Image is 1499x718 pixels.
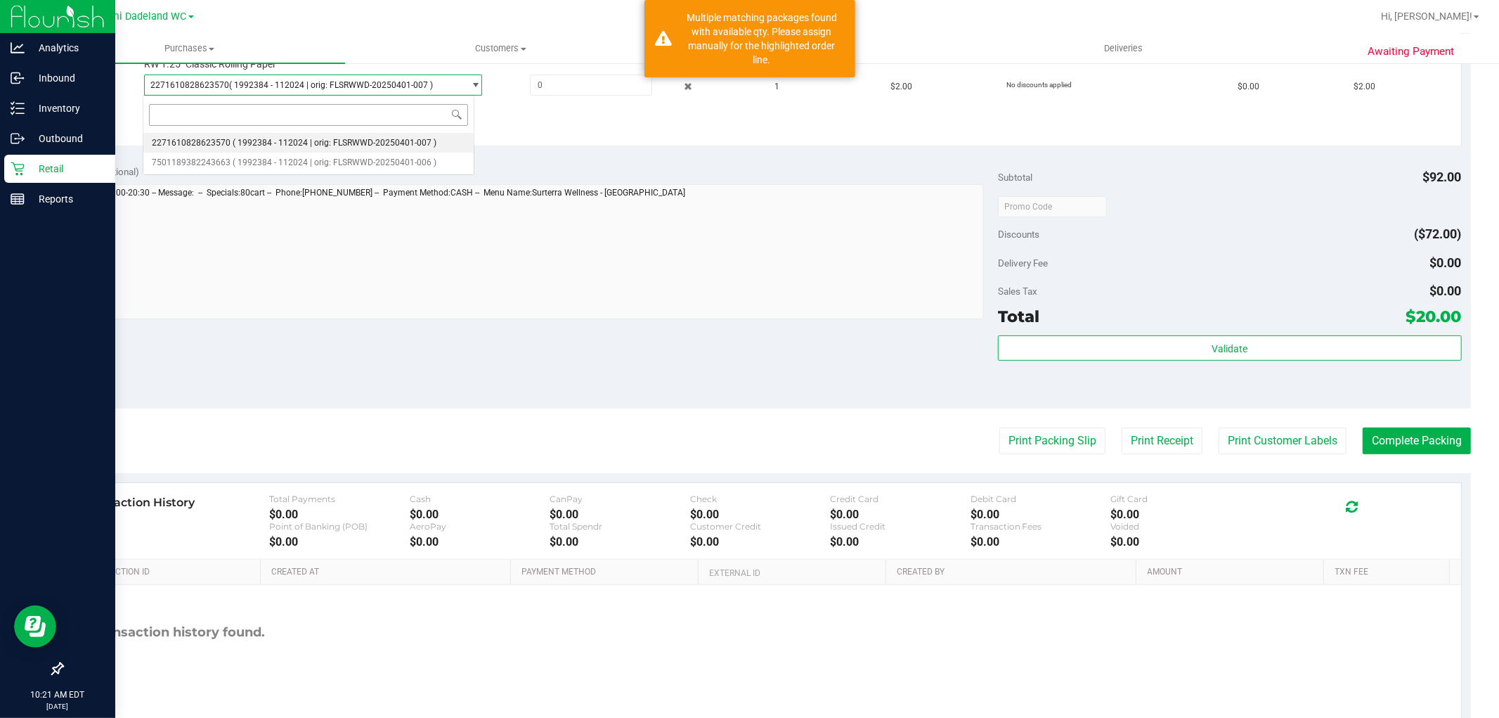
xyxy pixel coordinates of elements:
inline-svg: Reports [11,192,25,206]
button: Print Receipt [1122,428,1202,454]
div: CanPay [550,494,689,504]
div: Gift Card [1110,494,1250,504]
div: $0.00 [1110,508,1250,521]
div: Voided [1110,521,1250,532]
div: $0.00 [830,535,970,549]
span: Sales Tax [998,286,1037,297]
div: Credit Card [830,494,970,504]
span: select [463,75,481,95]
div: No transaction history found. [72,585,266,680]
div: Point of Banking (POB) [269,521,409,532]
span: Total [998,307,1039,326]
p: [DATE] [6,701,109,712]
div: Multiple matching packages found with available qty. Please assign manually for the highlighted o... [680,11,845,67]
a: Purchases [34,34,345,63]
span: Delivery Fee [998,257,1048,269]
a: Customers [345,34,656,63]
span: Awaiting Payment [1368,44,1454,60]
span: Customers [346,42,656,55]
div: $0.00 [690,535,830,549]
span: 1 [775,80,780,94]
div: $0.00 [269,508,409,521]
span: $2.00 [1354,80,1375,94]
span: ( 1992384 - 112024 | orig: FLSRWWD-20250401-007 ) [229,80,433,90]
p: Analytics [25,39,109,56]
span: ($72.00) [1415,226,1462,241]
div: Cash [410,494,550,504]
span: $0.00 [1238,80,1259,94]
p: 10:21 AM EDT [6,688,109,701]
p: Outbound [25,130,109,147]
iframe: Resource center [14,605,56,648]
button: Print Packing Slip [999,428,1105,454]
p: Retail [25,160,109,177]
div: Customer Credit [690,521,830,532]
inline-svg: Inbound [11,71,25,85]
inline-svg: Outbound [11,132,25,146]
div: Transaction Fees [971,521,1110,532]
div: AeroPay [410,521,550,532]
div: Total Spendr [550,521,689,532]
button: Print Customer Labels [1219,428,1346,454]
inline-svg: Retail [11,162,25,176]
p: Reports [25,191,109,207]
div: $0.00 [971,508,1110,521]
a: Txn Fee [1335,567,1444,578]
th: External ID [698,560,885,585]
span: $0.00 [1430,255,1462,270]
span: $0.00 [1430,283,1462,298]
div: $0.00 [550,508,689,521]
div: $0.00 [830,508,970,521]
span: RW 1.25" Classic Rolling Paper [144,58,276,71]
div: $0.00 [410,535,550,549]
div: Issued Credit [830,521,970,532]
button: Validate [998,335,1461,361]
button: Complete Packing [1363,428,1471,454]
span: Miami Dadeland WC [93,11,187,23]
p: Inventory [25,100,109,117]
span: Subtotal [998,172,1032,183]
div: Debit Card [971,494,1110,504]
p: Inbound [25,70,109,86]
div: $0.00 [690,508,830,521]
span: Deliveries [1085,42,1162,55]
div: $0.00 [269,535,409,549]
span: $2.00 [890,80,912,94]
div: Total Payments [269,494,409,504]
span: $20.00 [1406,307,1462,326]
a: Payment Method [521,567,693,578]
inline-svg: Inventory [11,101,25,115]
div: $0.00 [971,535,1110,549]
a: Created By [897,567,1131,578]
inline-svg: Analytics [11,41,25,55]
div: Check [690,494,830,504]
span: Validate [1212,343,1247,354]
a: Created At [271,567,505,578]
input: 0 [531,75,651,95]
span: Purchases [34,42,345,55]
span: 2271610828623570 [150,80,229,90]
span: Discounts [998,222,1039,247]
div: $0.00 [410,508,550,521]
a: Transaction ID [83,567,255,578]
div: $0.00 [1110,535,1250,549]
span: No discounts applied [1006,81,1072,89]
span: Hi, [PERSON_NAME]! [1381,11,1472,22]
a: Amount [1148,567,1319,578]
div: $0.00 [550,535,689,549]
input: Promo Code [998,196,1107,217]
span: $92.00 [1423,169,1462,184]
a: Deliveries [968,34,1279,63]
